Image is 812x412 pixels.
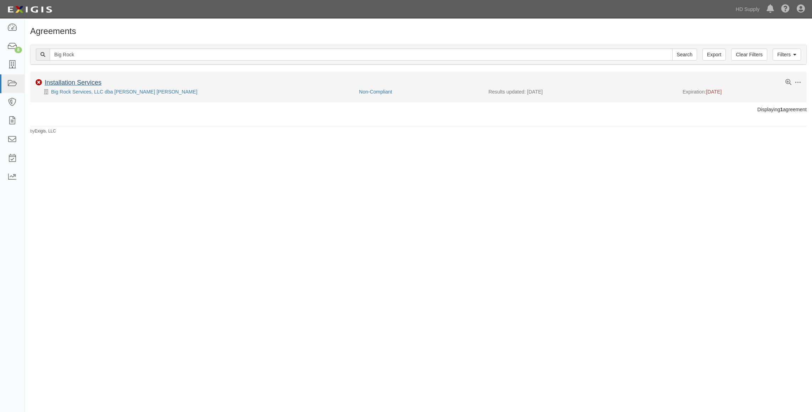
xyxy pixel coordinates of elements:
[672,49,697,61] input: Search
[773,49,801,61] a: Filters
[45,79,101,86] a: Installation Services
[30,27,807,36] h1: Agreements
[50,49,673,61] input: Search
[488,88,672,95] div: Results updated: [DATE]
[35,129,56,134] a: Exigis, LLC
[45,79,101,87] div: Installation Services
[683,88,801,95] div: Expiration:
[5,3,54,16] img: logo-5460c22ac91f19d4615b14bd174203de0afe785f0fc80cf4dbbc73dc1793850b.png
[51,89,197,95] a: Big Rock Services, LLC dba [PERSON_NAME] [PERSON_NAME]
[35,79,42,86] i: Non-Compliant
[781,5,790,13] i: Help Center - Complianz
[15,47,22,53] div: 8
[731,49,767,61] a: Clear Filters
[785,79,791,86] a: View results summary
[780,107,783,112] b: 1
[25,106,812,113] div: Displaying agreement
[359,89,392,95] a: Non-Compliant
[706,89,722,95] span: [DATE]
[702,49,726,61] a: Export
[732,2,763,16] a: HD Supply
[30,128,56,134] small: by
[35,88,354,95] div: Big Rock Services, LLC dba Michael Ryan Webb Jr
